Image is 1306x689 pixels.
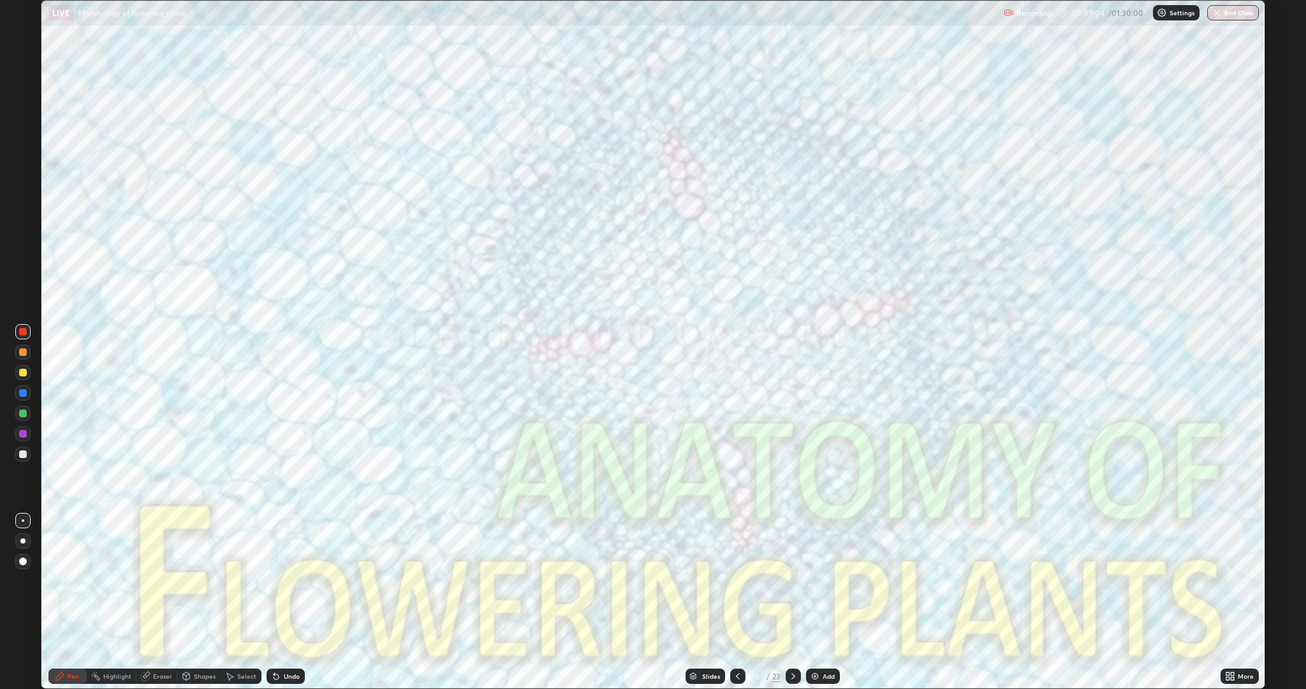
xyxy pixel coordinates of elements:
[702,673,720,679] div: Slides
[823,673,835,679] div: Add
[1016,8,1052,18] p: Recording
[194,673,216,679] div: Shapes
[284,673,300,679] div: Undo
[78,8,187,18] p: Morphology of flowering plants
[52,8,70,18] p: LIVE
[766,672,770,680] div: /
[1170,10,1194,16] p: Settings
[1238,673,1254,679] div: More
[810,671,820,681] img: add-slide-button
[237,673,256,679] div: Select
[772,670,781,682] div: 23
[751,672,763,680] div: 8
[153,673,172,679] div: Eraser
[1004,8,1014,18] img: recording.375f2c34.svg
[1212,8,1222,18] img: end-class-cross
[1207,5,1259,20] button: End Class
[1157,8,1167,18] img: class-settings-icons
[68,673,79,679] div: Pen
[103,673,131,679] div: Highlight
